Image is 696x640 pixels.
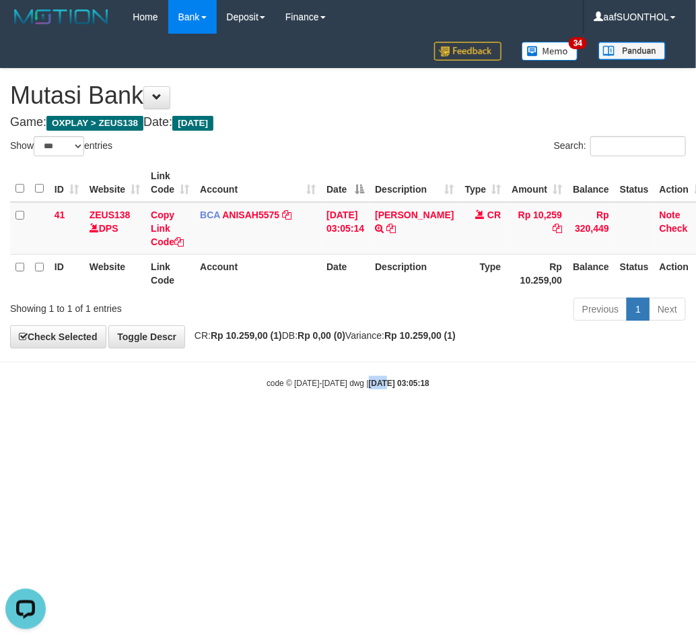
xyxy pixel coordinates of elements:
th: Date [321,254,370,292]
th: Account: activate to sort column ascending [195,164,321,202]
th: ID: activate to sort column ascending [49,164,84,202]
th: Status [615,164,654,202]
a: Next [649,298,686,321]
h1: Mutasi Bank [10,82,686,109]
td: DPS [84,202,145,255]
th: ID [49,254,84,292]
a: Note [660,210,681,220]
span: [DATE] [172,116,213,131]
select: Showentries [34,136,84,156]
strong: Rp 10.259,00 (1) [211,330,282,341]
td: Rp 10,259 [506,202,567,255]
span: OXPLAY > ZEUS138 [46,116,143,131]
th: Balance [567,254,615,292]
a: 34 [512,34,588,68]
label: Show entries [10,136,112,156]
a: 1 [627,298,650,321]
th: Link Code: activate to sort column ascending [145,164,195,202]
th: Amount: activate to sort column ascending [506,164,567,202]
th: Website [84,254,145,292]
td: [DATE] 03:05:14 [321,202,370,255]
th: Rp 10.259,00 [506,254,567,292]
span: CR: DB: Variance: [188,330,456,341]
img: Button%20Memo.svg [522,42,578,61]
input: Search: [590,136,686,156]
span: 41 [55,210,65,220]
a: Copy Rp 10,259 to clipboard [553,223,562,234]
a: Previous [573,298,627,321]
div: Showing 1 to 1 of 1 entries [10,296,280,315]
span: CR [487,210,501,220]
a: Copy Link Code [151,210,184,247]
th: Link Code [145,254,195,292]
a: Check [660,223,688,234]
a: [PERSON_NAME] [375,210,454,220]
a: Toggle Descr [108,325,185,348]
th: Date: activate to sort column descending [321,164,370,202]
h4: Game: Date: [10,116,686,129]
span: BCA [200,210,220,220]
a: ZEUS138 [90,210,131,220]
img: Feedback.jpg [434,42,501,61]
th: Description: activate to sort column ascending [370,164,459,202]
th: Type: activate to sort column ascending [460,164,507,202]
th: Website: activate to sort column ascending [84,164,145,202]
th: Balance [567,164,615,202]
small: code © [DATE]-[DATE] dwg | [267,379,429,388]
a: Check Selected [10,325,106,348]
th: Type [460,254,507,292]
strong: [DATE] 03:05:18 [369,379,429,388]
button: Open LiveChat chat widget [5,5,46,46]
a: Copy ANISAH5575 to clipboard [282,210,291,220]
img: panduan.png [598,42,666,60]
th: Description [370,254,459,292]
td: Rp 320,449 [567,202,615,255]
strong: Rp 10.259,00 (1) [384,330,456,341]
a: Copy DONI ARDIYAN to clipboard [386,223,396,234]
span: 34 [569,37,587,49]
th: Account [195,254,321,292]
th: Status [615,254,654,292]
strong: Rp 0,00 (0) [298,330,345,341]
label: Search: [554,136,686,156]
a: ANISAH5575 [222,210,279,220]
img: MOTION_logo.png [10,7,112,27]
